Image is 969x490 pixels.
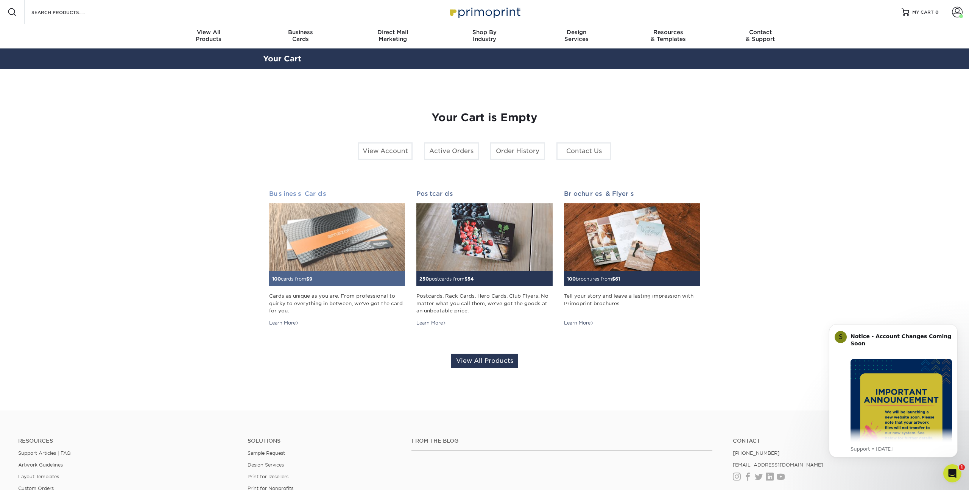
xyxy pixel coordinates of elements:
[248,450,285,456] a: Sample Request
[556,142,611,160] a: Contact Us
[255,29,347,36] span: Business
[269,292,405,314] div: Cards as unique as you are. From professional to quirky to everything in between, we've got the c...
[416,190,552,197] h2: Postcards
[733,438,951,444] a: Contact
[416,320,446,326] div: Learn More
[416,292,552,314] div: Postcards. Rack Cards. Hero Cards. Club Flyers. No matter what you call them, we've got the goods...
[248,438,400,444] h4: Solutions
[248,462,284,468] a: Design Services
[935,9,939,15] span: 0
[419,276,429,282] span: 250
[564,190,700,197] h2: Brochures & Flyers
[567,276,576,282] span: 100
[622,29,714,42] div: & Templates
[530,29,622,36] span: Design
[564,203,700,272] img: Brochures & Flyers
[467,276,474,282] span: 54
[269,190,405,326] a: Business Cards 100cards from$9 Cards as unique as you are. From professional to quirky to everyth...
[2,467,64,487] iframe: Google Customer Reviews
[530,24,622,48] a: DesignServices
[564,292,700,314] div: Tell your story and leave a lasting impression with Primoprint brochures.
[959,464,965,470] span: 1
[439,24,531,48] a: Shop ByIndustry
[416,203,552,272] img: Postcards
[943,464,961,482] iframe: Intercom live chat
[615,276,620,282] span: 61
[912,9,934,16] span: MY CART
[714,29,806,36] span: Contact
[347,24,439,48] a: Direct MailMarketing
[567,276,620,282] small: brochures from
[309,276,312,282] span: 9
[464,276,467,282] span: $
[347,29,439,42] div: Marketing
[818,313,969,470] iframe: Intercom notifications message
[248,474,288,479] a: Print for Resellers
[163,29,255,42] div: Products
[714,24,806,48] a: Contact& Support
[18,462,63,468] a: Artwork Guidelines
[272,276,281,282] span: 100
[564,320,594,326] div: Learn More
[490,142,545,160] a: Order History
[255,24,347,48] a: BusinessCards
[269,111,700,124] h1: Your Cart is Empty
[255,29,347,42] div: Cards
[733,462,823,468] a: [EMAIL_ADDRESS][DOMAIN_NAME]
[269,320,299,326] div: Learn More
[419,276,474,282] small: postcards from
[622,29,714,36] span: Resources
[530,29,622,42] div: Services
[306,276,309,282] span: $
[31,8,104,17] input: SEARCH PRODUCTS.....
[163,24,255,48] a: View AllProducts
[269,203,405,272] img: Business Cards
[424,142,479,160] a: Active Orders
[451,354,518,368] a: View All Products
[612,276,615,282] span: $
[347,29,439,36] span: Direct Mail
[411,438,712,444] h4: From the Blog
[18,450,71,456] a: Support Articles | FAQ
[439,29,531,42] div: Industry
[733,450,780,456] a: [PHONE_NUMBER]
[18,438,236,444] h4: Resources
[439,29,531,36] span: Shop By
[263,54,301,63] a: Your Cart
[269,190,405,197] h2: Business Cards
[272,276,312,282] small: cards from
[622,24,714,48] a: Resources& Templates
[564,190,700,326] a: Brochures & Flyers 100brochures from$61 Tell your story and leave a lasting impression with Primo...
[416,190,552,326] a: Postcards 250postcards from$54 Postcards. Rack Cards. Hero Cards. Club Flyers. No matter what you...
[714,29,806,42] div: & Support
[358,142,413,160] a: View Account
[447,4,522,20] img: Primoprint
[163,29,255,36] span: View All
